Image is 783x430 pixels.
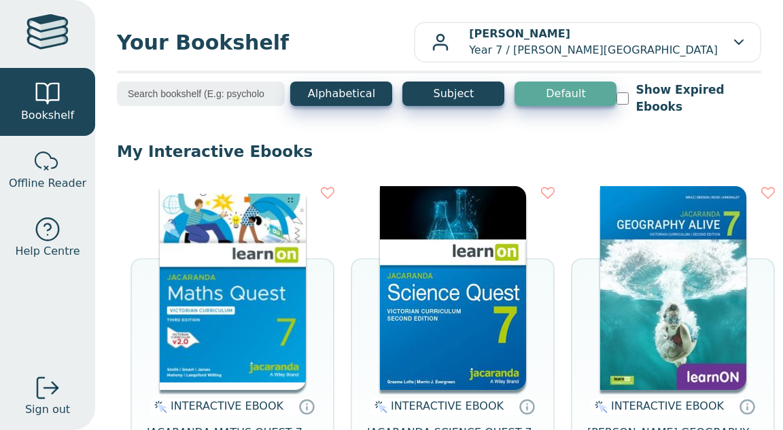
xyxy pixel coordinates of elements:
[160,186,306,390] img: b87b3e28-4171-4aeb-a345-7fa4fe4e6e25.jpg
[9,175,86,192] span: Offline Reader
[591,399,608,415] img: interactive.svg
[380,186,526,390] img: 329c5ec2-5188-ea11-a992-0272d098c78b.jpg
[469,27,570,40] b: [PERSON_NAME]
[636,82,761,115] label: Show Expired Ebooks
[117,82,285,106] input: Search bookshelf (E.g: psychology)
[739,398,755,414] a: Interactive eBooks are accessed online via the publisher’s portal. They contain interactive resou...
[298,398,315,414] a: Interactive eBooks are accessed online via the publisher’s portal. They contain interactive resou...
[117,27,414,58] span: Your Bookshelf
[391,399,504,412] span: INTERACTIVE EBOOK
[611,399,724,412] span: INTERACTIVE EBOOK
[25,401,70,418] span: Sign out
[515,82,616,106] button: Default
[519,398,535,414] a: Interactive eBooks are accessed online via the publisher’s portal. They contain interactive resou...
[402,82,504,106] button: Subject
[469,26,718,58] p: Year 7 / [PERSON_NAME][GEOGRAPHIC_DATA]
[290,82,392,106] button: Alphabetical
[370,399,387,415] img: interactive.svg
[150,399,167,415] img: interactive.svg
[414,22,761,62] button: [PERSON_NAME]Year 7 / [PERSON_NAME][GEOGRAPHIC_DATA]
[171,399,283,412] span: INTERACTIVE EBOOK
[21,107,74,124] span: Bookshelf
[117,141,761,162] p: My Interactive Ebooks
[15,243,80,259] span: Help Centre
[600,186,746,390] img: cc9fd0c4-7e91-e911-a97e-0272d098c78b.jpg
